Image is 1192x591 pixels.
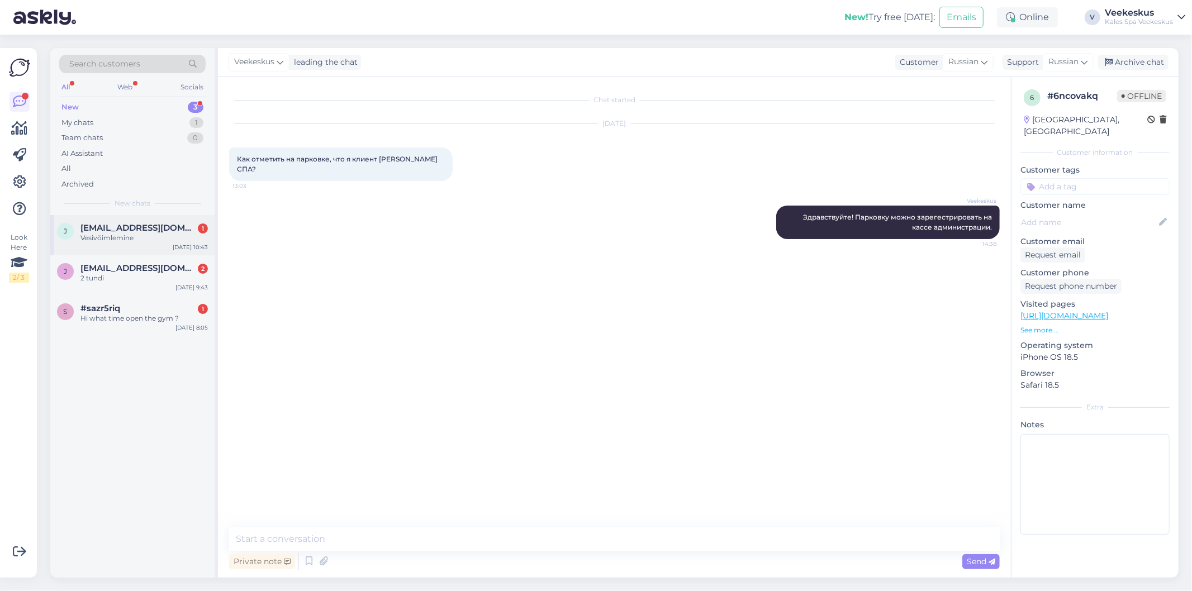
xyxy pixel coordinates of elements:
p: See more ... [1020,325,1170,335]
button: Emails [939,7,984,28]
span: #sazr5riq [80,303,120,313]
div: 1 [198,304,208,314]
span: s [64,307,68,316]
div: [GEOGRAPHIC_DATA], [GEOGRAPHIC_DATA] [1024,114,1147,137]
div: # 6ncovakq [1047,89,1117,103]
div: Look Here [9,232,29,283]
div: Customer information [1020,147,1170,158]
div: [DATE] [229,118,1000,128]
span: jutalohukene@gmail.com [80,223,197,233]
div: Online [997,7,1058,27]
div: Request phone number [1020,279,1122,294]
span: Russian [948,56,979,68]
div: Customer [895,56,939,68]
div: Socials [178,80,206,94]
span: New chats [115,198,150,208]
div: Archive chat [1098,55,1169,70]
p: Notes [1020,419,1170,431]
p: Operating system [1020,340,1170,351]
span: Offline [1117,90,1166,102]
div: Archived [61,179,94,190]
img: Askly Logo [9,57,30,78]
div: 1 [189,117,203,128]
div: leading the chat [289,56,358,68]
p: Customer tags [1020,164,1170,176]
div: 0 [187,132,203,144]
div: V [1085,9,1100,25]
div: All [59,80,72,94]
div: 3 [188,102,203,113]
span: jegiazarjanjekaterina912@gmail.com [80,263,197,273]
p: Customer name [1020,199,1170,211]
span: 14:38 [954,240,996,248]
span: 13:03 [232,182,274,190]
p: Customer email [1020,236,1170,247]
div: Try free [DATE]: [844,11,935,24]
span: 6 [1030,93,1034,102]
div: Request email [1020,247,1085,263]
a: [URL][DOMAIN_NAME] [1020,311,1108,321]
div: AI Assistant [61,148,103,159]
div: Extra [1020,402,1170,412]
div: [DATE] 9:43 [175,283,208,292]
p: Safari 18.5 [1020,379,1170,391]
p: Visited pages [1020,298,1170,310]
div: Private note [229,554,295,569]
div: Team chats [61,132,103,144]
p: Customer phone [1020,267,1170,279]
div: My chats [61,117,93,128]
div: Web [116,80,135,94]
div: Chat started [229,95,1000,105]
p: iPhone OS 18.5 [1020,351,1170,363]
div: Hi what time open the gym ? [80,313,208,323]
a: VeekeskusKales Spa Veekeskus [1105,8,1185,26]
div: All [61,163,71,174]
input: Add name [1021,216,1157,228]
div: [DATE] 8:05 [175,323,208,332]
p: Browser [1020,368,1170,379]
div: New [61,102,79,113]
div: [DATE] 10:43 [173,243,208,251]
div: 2 [198,264,208,274]
span: Send [967,556,995,566]
div: 2 / 3 [9,273,29,283]
div: Kales Spa Veekeskus [1105,17,1173,26]
span: Как отметить на парковке, что я клиент [PERSON_NAME] СПА? [237,155,439,173]
div: Veekeskus [1105,8,1173,17]
span: j [64,227,67,235]
div: Support [1003,56,1039,68]
span: Russian [1048,56,1079,68]
span: Veekeskus [234,56,274,68]
span: j [64,267,67,275]
input: Add a tag [1020,178,1170,195]
div: Vesivõimlemine [80,233,208,243]
div: 1 [198,223,208,233]
b: New! [844,12,868,22]
span: Search customers [69,58,140,70]
span: Veekeskus [954,197,996,205]
span: Здравствуйте! Парковку можно зарегестрировать на кассе администрации. [803,213,994,231]
div: 2 tundi [80,273,208,283]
